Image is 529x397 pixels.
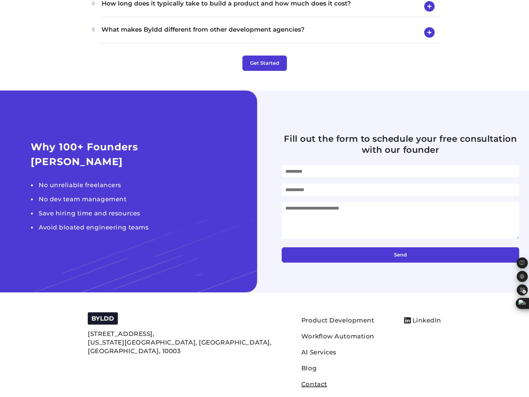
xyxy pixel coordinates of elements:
[37,179,149,191] li: No unreliable freelancers
[301,349,336,356] a: AI Services
[89,25,97,33] img: plus-1
[91,315,114,322] span: BYLDD
[102,25,441,40] h4: What makes Byldd different from other development agencies?
[282,133,519,155] h4: Fill out the form to schedule your free consultation with our founder
[282,247,519,263] button: Send
[88,330,272,355] p: [STREET_ADDRESS], [US_STATE][GEOGRAPHIC_DATA], [GEOGRAPHIC_DATA], [GEOGRAPHIC_DATA], 10003
[37,222,149,233] li: Avoid bloated engineering teams
[404,317,411,324] img: linkdin
[37,208,149,219] li: Save hiring time and resources
[91,316,114,322] a: BYLDD
[242,56,287,71] button: Get Started
[31,140,226,169] h2: Why 100+ Founders [PERSON_NAME]
[301,364,317,372] a: Blog
[301,317,374,324] a: Product Development
[301,380,327,388] a: Contact
[422,25,437,40] img: open-icon
[404,315,441,326] a: LinkedIn
[37,194,149,205] li: No dev team management
[301,333,374,340] a: Workflow Automation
